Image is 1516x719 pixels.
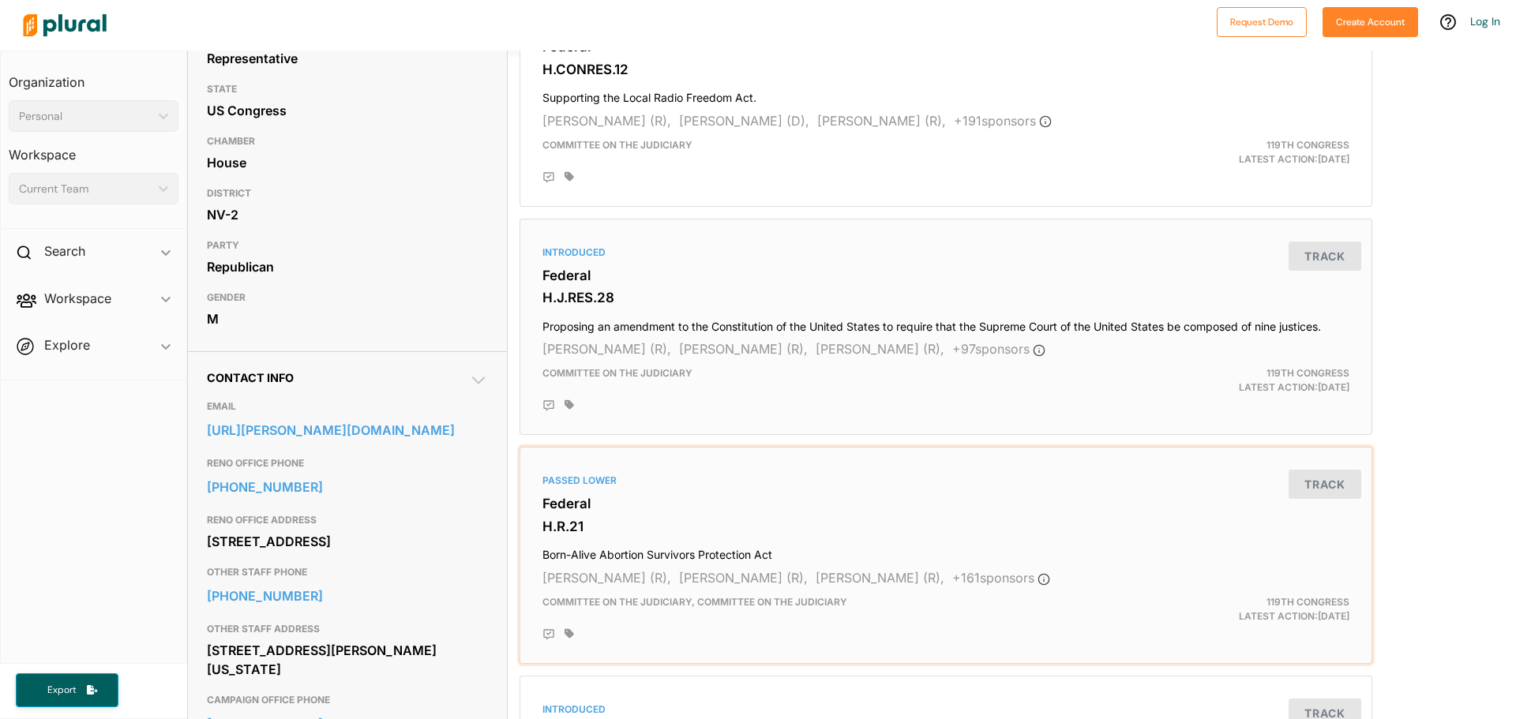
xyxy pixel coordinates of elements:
[207,511,488,530] h3: RENO OFFICE ADDRESS
[952,341,1045,357] span: + 97 sponsor s
[207,255,488,279] div: Republican
[542,496,1349,511] h3: Federal
[542,519,1349,534] h3: H.R.21
[1470,14,1500,28] a: Log In
[816,341,944,357] span: [PERSON_NAME] (R),
[1266,367,1349,379] span: 119th Congress
[542,268,1349,283] h3: Federal
[542,139,692,151] span: Committee on the Judiciary
[817,113,946,129] span: [PERSON_NAME] (R),
[542,113,671,129] span: [PERSON_NAME] (R),
[207,530,488,553] div: [STREET_ADDRESS]
[207,454,488,473] h3: RENO OFFICE PHONE
[207,307,488,331] div: M
[16,673,118,707] button: Export
[542,702,1349,717] div: Introduced
[1217,13,1307,29] a: Request Demo
[542,171,555,184] div: Add Position Statement
[542,570,671,586] span: [PERSON_NAME] (R),
[1084,138,1361,167] div: Latest Action: [DATE]
[542,290,1349,305] h3: H.J.RES.28
[542,399,555,412] div: Add Position Statement
[36,683,87,697] span: Export
[1266,139,1349,151] span: 119th Congress
[542,313,1349,334] h4: Proposing an amendment to the Constitution of the United States to require that the Supreme Court...
[207,475,488,499] a: [PHONE_NUMBER]
[1289,470,1361,499] button: Track
[1266,596,1349,608] span: 119th Congress
[565,399,574,410] div: Add tags
[816,570,944,586] span: [PERSON_NAME] (R),
[207,132,488,151] h3: CHAMBER
[207,80,488,99] h3: STATE
[9,132,178,167] h3: Workspace
[207,203,488,227] div: NV-2
[1323,13,1418,29] a: Create Account
[542,341,671,357] span: [PERSON_NAME] (R),
[1289,242,1361,271] button: Track
[679,570,808,586] span: [PERSON_NAME] (R),
[542,367,692,379] span: Committee on the Judiciary
[207,620,488,638] h3: OTHER STAFF ADDRESS
[565,628,574,639] div: Add tags
[952,570,1050,586] span: + 161 sponsor s
[679,341,808,357] span: [PERSON_NAME] (R),
[44,242,85,260] h2: Search
[1084,366,1361,395] div: Latest Action: [DATE]
[954,113,1052,129] span: + 191 sponsor s
[1217,7,1307,37] button: Request Demo
[542,474,1349,488] div: Passed Lower
[207,151,488,174] div: House
[207,418,488,442] a: [URL][PERSON_NAME][DOMAIN_NAME]
[207,371,294,384] span: Contact Info
[9,59,178,94] h3: Organization
[207,236,488,255] h3: PARTY
[542,596,847,608] span: Committee on the Judiciary, Committee on the Judiciary
[207,563,488,582] h3: OTHER STAFF PHONE
[542,84,1349,105] h4: Supporting the Local Radio Freedom Act.
[1084,595,1361,624] div: Latest Action: [DATE]
[207,99,488,122] div: US Congress
[565,171,574,182] div: Add tags
[542,245,1349,260] div: Introduced
[679,113,809,129] span: [PERSON_NAME] (D),
[207,691,488,710] h3: CAMPAIGN OFFICE PHONE
[207,584,488,608] a: [PHONE_NUMBER]
[207,288,488,307] h3: GENDER
[207,397,488,416] h3: EMAIL
[19,108,152,125] div: Personal
[19,181,152,197] div: Current Team
[542,628,555,641] div: Add Position Statement
[1323,7,1418,37] button: Create Account
[207,184,488,203] h3: DISTRICT
[542,541,1349,562] h4: Born-Alive Abortion Survivors Protection Act
[207,638,488,681] div: [STREET_ADDRESS][PERSON_NAME][US_STATE]
[207,47,488,70] div: Representative
[542,62,1349,77] h3: H.CONRES.12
